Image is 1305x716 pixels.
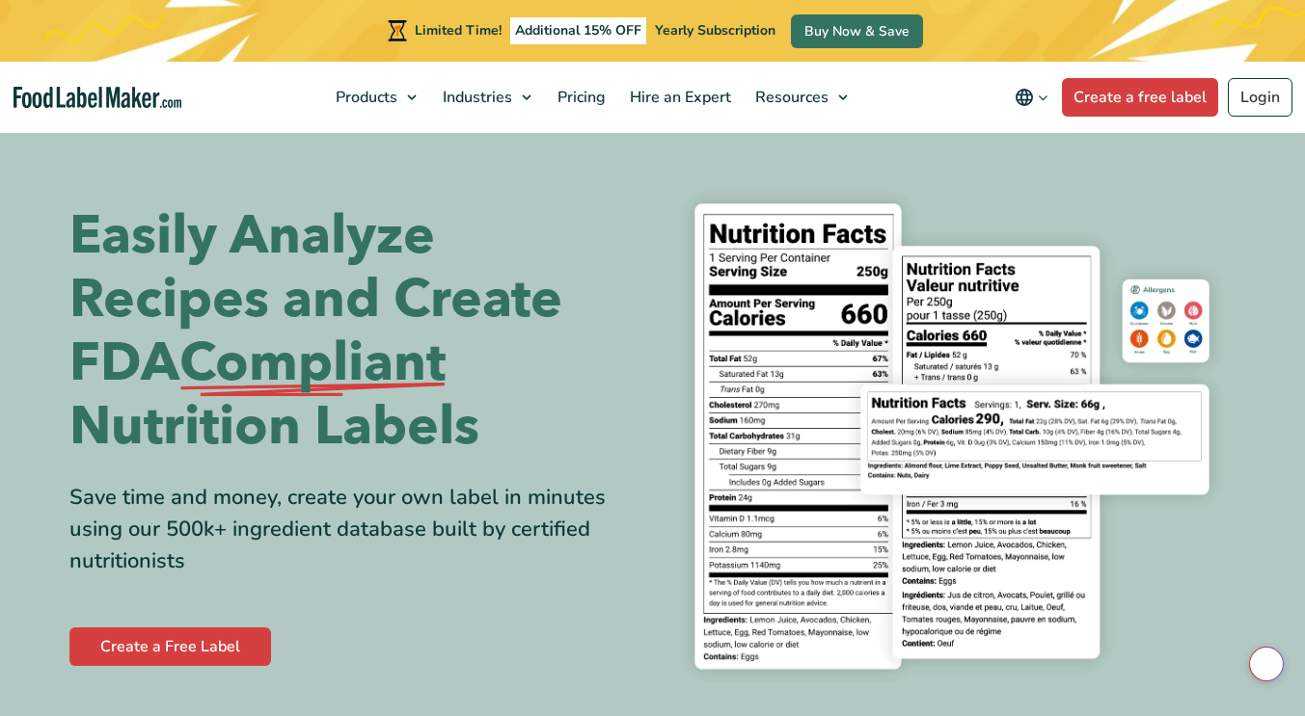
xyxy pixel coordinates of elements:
a: Resources [744,62,857,133]
a: Pricing [546,62,613,133]
span: Compliant [179,331,446,395]
a: Create a Free Label [69,627,271,666]
a: Buy Now & Save [791,14,923,48]
span: Hire an Expert [624,87,733,108]
div: Save time and money, create your own label in minutes using our 500k+ ingredient database built b... [69,482,639,577]
a: Products [324,62,426,133]
span: Products [330,87,399,108]
span: Resources [749,87,830,108]
span: Limited Time! [415,21,502,40]
span: Yearly Subscription [655,21,775,40]
a: Industries [431,62,541,133]
a: Login [1228,78,1292,117]
a: Hire an Expert [618,62,739,133]
a: Create a free label [1062,78,1218,117]
span: Pricing [552,87,608,108]
span: Additional 15% OFF [510,17,646,44]
span: Industries [437,87,514,108]
a: Food Label Maker homepage [14,87,182,109]
button: Change language [1001,78,1062,117]
h1: Easily Analyze Recipes and Create FDA Nutrition Labels [69,204,639,459]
